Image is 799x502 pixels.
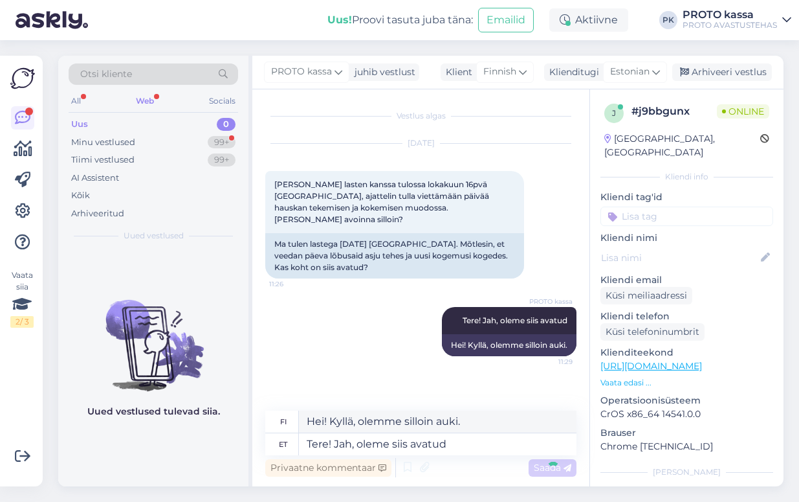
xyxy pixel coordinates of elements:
div: Kliendi info [600,171,773,183]
div: # j9bbgunx [631,104,717,119]
span: 11:26 [269,279,318,289]
span: Tere! Jah, oleme siis avatud [463,315,567,325]
div: Küsi telefoninumbrit [600,323,705,341]
p: CrOS x86_64 14541.0.0 [600,407,773,421]
div: juhib vestlust [349,65,415,79]
div: All [69,93,83,109]
div: Proovi tasuta juba täna: [327,12,473,28]
div: Uus [71,118,88,131]
div: 2 / 3 [10,316,34,328]
span: Otsi kliente [80,67,132,81]
div: Arhiveeritud [71,207,124,220]
p: Brauser [600,426,773,440]
div: Minu vestlused [71,136,135,149]
div: PROTO AVASTUSTEHAS [683,20,777,30]
span: PROTO kassa [524,297,573,306]
div: Ma tulen lastega [DATE] [GEOGRAPHIC_DATA]. Mõtlesin, et veedan päeva lõbusaid asju tehes ja uusi ... [265,233,524,279]
div: [GEOGRAPHIC_DATA], [GEOGRAPHIC_DATA] [604,132,760,159]
p: Klienditeekond [600,346,773,359]
div: Küsi meiliaadressi [600,287,692,304]
button: Emailid [478,8,534,32]
div: PK [659,11,677,29]
span: Uued vestlused [124,230,184,242]
div: Socials [206,93,238,109]
img: No chats [58,277,248,393]
div: PROTO kassa [683,10,777,20]
b: Uus! [327,14,352,26]
img: Askly Logo [10,66,35,91]
div: Hei! Kyllä, olemme silloin auki. [442,334,576,356]
div: Klient [441,65,472,79]
span: j [612,108,616,118]
div: 99+ [208,154,235,166]
span: Finnish [483,65,516,79]
div: Arhiveeri vestlus [672,63,772,81]
input: Lisa nimi [601,251,758,265]
p: Kliendi telefon [600,310,773,323]
div: Tiimi vestlused [71,154,135,166]
div: Kõik [71,189,90,202]
div: 99+ [208,136,235,149]
div: Vestlus algas [265,110,576,122]
div: [PERSON_NAME] [600,466,773,478]
div: Aktiivne [549,8,628,32]
p: Operatsioonisüsteem [600,394,773,407]
p: Kliendi tag'id [600,190,773,204]
a: PROTO kassaPROTO AVASTUSTEHAS [683,10,791,30]
span: 11:29 [524,357,573,367]
p: Chrome [TECHNICAL_ID] [600,440,773,453]
div: AI Assistent [71,172,119,185]
p: Vaata edasi ... [600,377,773,389]
p: Kliendi nimi [600,231,773,245]
span: PROTO kassa [271,65,332,79]
div: 0 [217,118,235,131]
div: Klienditugi [544,65,599,79]
p: Märkmed [600,486,773,499]
div: Web [133,93,157,109]
div: [DATE] [265,137,576,149]
p: Kliendi email [600,273,773,287]
span: Estonian [610,65,650,79]
input: Lisa tag [600,207,773,226]
a: [URL][DOMAIN_NAME] [600,360,702,372]
span: [PERSON_NAME] lasten kanssa tulossa lokakuun 16pvä [GEOGRAPHIC_DATA], ajattelin tulla viettämään ... [274,179,491,224]
span: Online [717,104,769,119]
p: Uued vestlused tulevad siia. [87,405,220,418]
div: Vaata siia [10,269,34,328]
